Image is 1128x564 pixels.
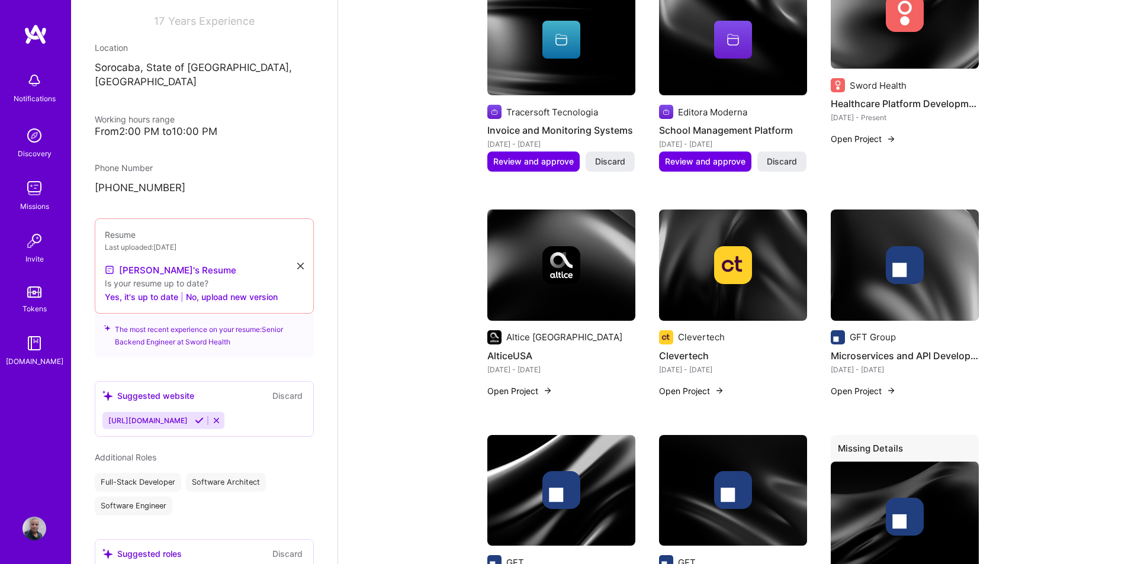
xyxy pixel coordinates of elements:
[297,263,304,269] i: icon Close
[95,163,153,173] span: Phone Number
[95,452,156,462] span: Additional Roles
[102,547,182,560] div: Suggested roles
[542,246,580,284] img: Company logo
[831,363,979,376] div: [DATE] - [DATE]
[269,389,306,402] button: Discard
[195,416,204,425] i: Accept
[212,416,221,425] i: Reject
[831,111,979,124] div: [DATE] - Present
[850,79,907,92] div: Sword Health
[831,78,845,92] img: Company logo
[659,105,673,119] img: Company logo
[95,181,314,195] p: [PHONE_NUMBER]
[23,176,46,200] img: teamwork
[831,435,979,466] div: Missing Details
[831,330,845,344] img: Company logo
[95,497,172,515] div: Software Engineer
[487,105,502,119] img: Company logo
[659,123,807,138] h4: School Management Platform
[665,156,745,167] span: Review and approve
[23,69,46,92] img: bell
[487,152,580,172] button: Review and approve
[105,277,304,289] div: Is your resume up to date?
[95,61,314,89] p: Sorocaba, State of [GEOGRAPHIC_DATA], [GEOGRAPHIC_DATA]
[542,471,580,509] img: Company logo
[715,386,724,395] img: arrow-right
[678,331,725,343] div: Clevertech
[543,386,552,395] img: arrow-right
[506,106,598,118] div: Tracersoft Tecnologia
[757,152,806,172] button: Discard
[23,302,47,315] div: Tokens
[659,210,807,321] img: cover
[20,200,49,212] div: Missions
[105,265,114,275] img: Resume
[6,355,63,368] div: [DOMAIN_NAME]
[186,473,266,492] div: Software Architect
[487,385,552,397] button: Open Project
[659,330,673,344] img: Company logo
[850,331,896,343] div: GFT Group
[487,123,635,138] h4: Invoice and Monitoring Systems
[886,246,924,284] img: Company logo
[831,385,896,397] button: Open Project
[659,152,751,172] button: Review and approve
[714,246,752,284] img: Company logo
[886,134,896,144] img: arrow-right
[23,517,46,540] img: User Avatar
[831,210,979,321] img: cover
[105,289,178,304] button: Yes, it's up to date
[886,386,896,395] img: arrow-right
[506,331,622,343] div: Altice [GEOGRAPHIC_DATA]
[102,391,113,401] i: icon SuggestedTeams
[714,471,752,509] img: Company logo
[102,389,194,402] div: Suggested website
[659,138,807,150] div: [DATE] - [DATE]
[659,385,724,397] button: Open Project
[18,147,52,160] div: Discovery
[487,363,635,376] div: [DATE] - [DATE]
[487,210,635,321] img: cover
[102,549,113,559] i: icon SuggestedTeams
[586,152,635,172] button: Discard
[105,230,136,240] span: Resume
[659,435,807,546] img: cover
[269,547,306,560] button: Discard
[95,307,314,357] div: The most recent experience on your resume: Senior Backend Engineer at Sword Health
[886,498,924,536] img: Company logo
[659,363,807,376] div: [DATE] - [DATE]
[186,289,278,304] button: No, upload new version
[767,156,797,167] span: Discard
[23,124,46,147] img: discovery
[95,125,314,138] div: From 2:00 PM to 10:00 PM
[595,156,625,167] span: Discard
[95,41,314,54] div: Location
[154,15,165,27] span: 17
[27,286,41,298] img: tokens
[23,331,46,355] img: guide book
[108,416,188,425] span: [URL][DOMAIN_NAME]
[831,348,979,363] h4: Microservices and API Development
[659,348,807,363] h4: Clevertech
[24,24,47,45] img: logo
[493,156,574,167] span: Review and approve
[181,291,184,303] span: |
[487,348,635,363] h4: AlticeUSA
[487,330,502,344] img: Company logo
[487,435,635,546] img: cover
[25,253,44,265] div: Invite
[487,138,635,150] div: [DATE] - [DATE]
[678,106,747,118] div: Editora Moderna
[168,15,255,27] span: Years Experience
[20,517,49,540] a: User Avatar
[104,323,110,331] i: icon SuggestedTeams
[831,133,896,145] button: Open Project
[95,473,181,492] div: Full-Stack Developer
[105,263,236,277] a: [PERSON_NAME]'s Resume
[95,114,175,124] span: Working hours range
[14,92,56,105] div: Notifications
[23,229,46,253] img: Invite
[105,241,304,253] div: Last uploaded: [DATE]
[831,96,979,111] h4: Healthcare Platform Development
